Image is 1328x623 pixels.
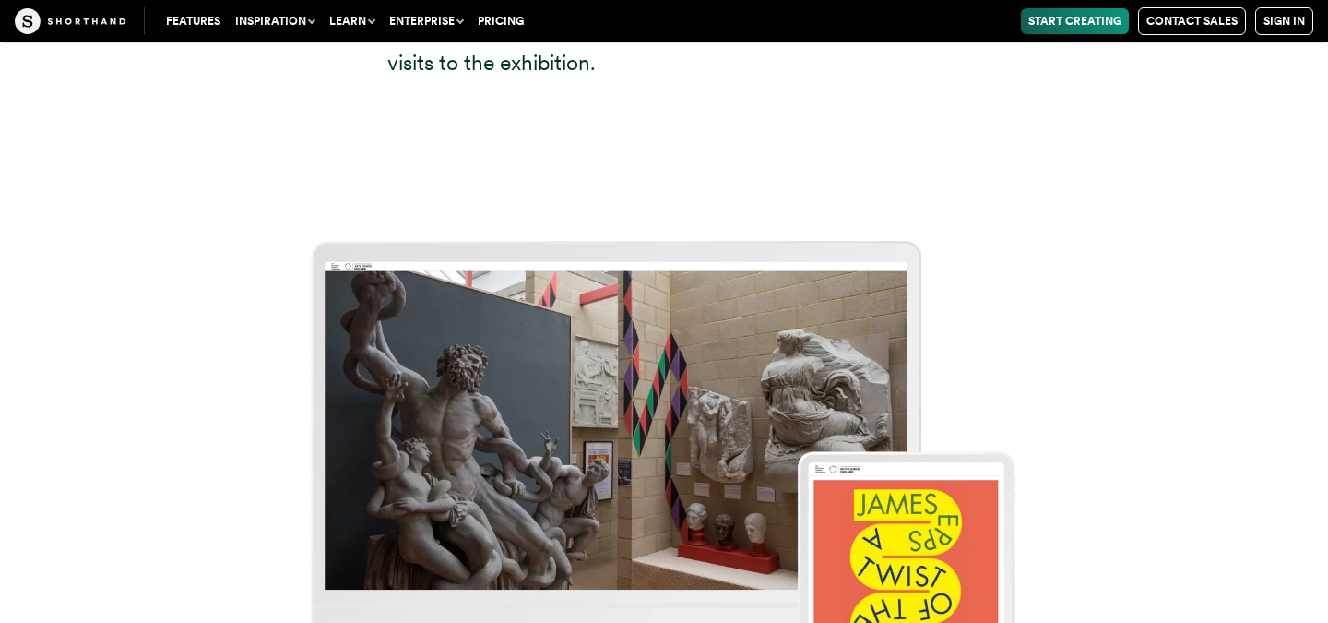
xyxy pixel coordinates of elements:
button: Learn [322,8,382,34]
button: Enterprise [382,8,470,34]
img: The Craft [15,8,125,34]
a: Features [159,8,228,34]
a: Sign in [1255,7,1313,35]
button: Inspiration [228,8,322,34]
a: Start Creating [1021,8,1129,34]
a: Contact Sales [1138,7,1246,35]
a: Pricing [470,8,531,34]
